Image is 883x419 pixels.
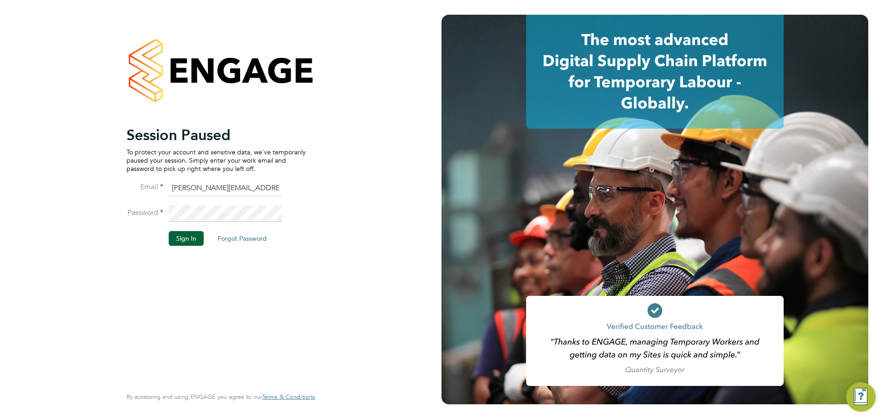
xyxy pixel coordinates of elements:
a: Terms & Conditions [262,393,315,401]
h2: Session Paused [126,126,306,144]
input: Enter your work email... [169,180,282,197]
label: Email [126,182,163,192]
label: Password [126,208,163,218]
button: Engage Resource Center [846,382,876,412]
button: Sign In [169,231,204,246]
p: To protect your account and sensitive data, we've temporarily paused your session. Simply enter y... [126,148,306,173]
button: Forgot Password [210,231,274,246]
span: Terms & Conditions [262,393,315,401]
span: By accessing and using ENGAGE you agree to our [126,393,315,401]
